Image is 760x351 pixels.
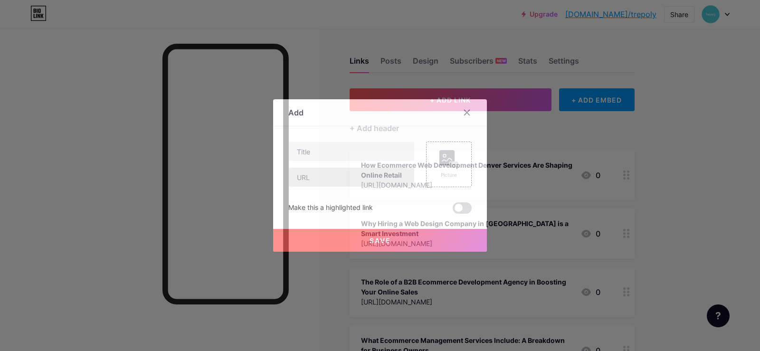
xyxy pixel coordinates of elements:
[370,237,391,245] span: Save
[288,202,373,214] div: Make this a highlighted link
[289,168,414,187] input: URL
[439,171,458,179] div: Picture
[273,229,487,252] button: Save
[288,107,304,118] div: Add
[289,142,414,161] input: Title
